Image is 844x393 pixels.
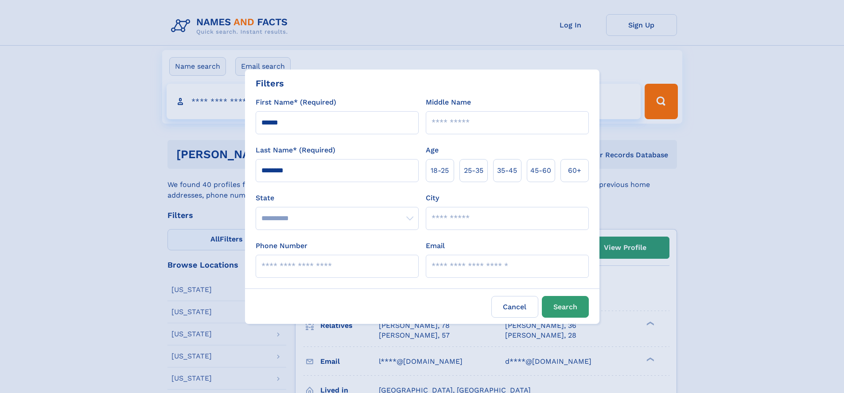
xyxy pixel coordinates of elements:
div: Filters [256,77,284,90]
label: Middle Name [426,97,471,108]
label: Email [426,241,445,251]
span: 35‑45 [497,165,517,176]
label: City [426,193,439,203]
label: Age [426,145,439,156]
label: Cancel [491,296,538,318]
label: First Name* (Required) [256,97,336,108]
button: Search [542,296,589,318]
span: 60+ [568,165,581,176]
span: 25‑35 [464,165,483,176]
span: 18‑25 [431,165,449,176]
label: Last Name* (Required) [256,145,335,156]
span: 45‑60 [530,165,551,176]
label: State [256,193,419,203]
label: Phone Number [256,241,307,251]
